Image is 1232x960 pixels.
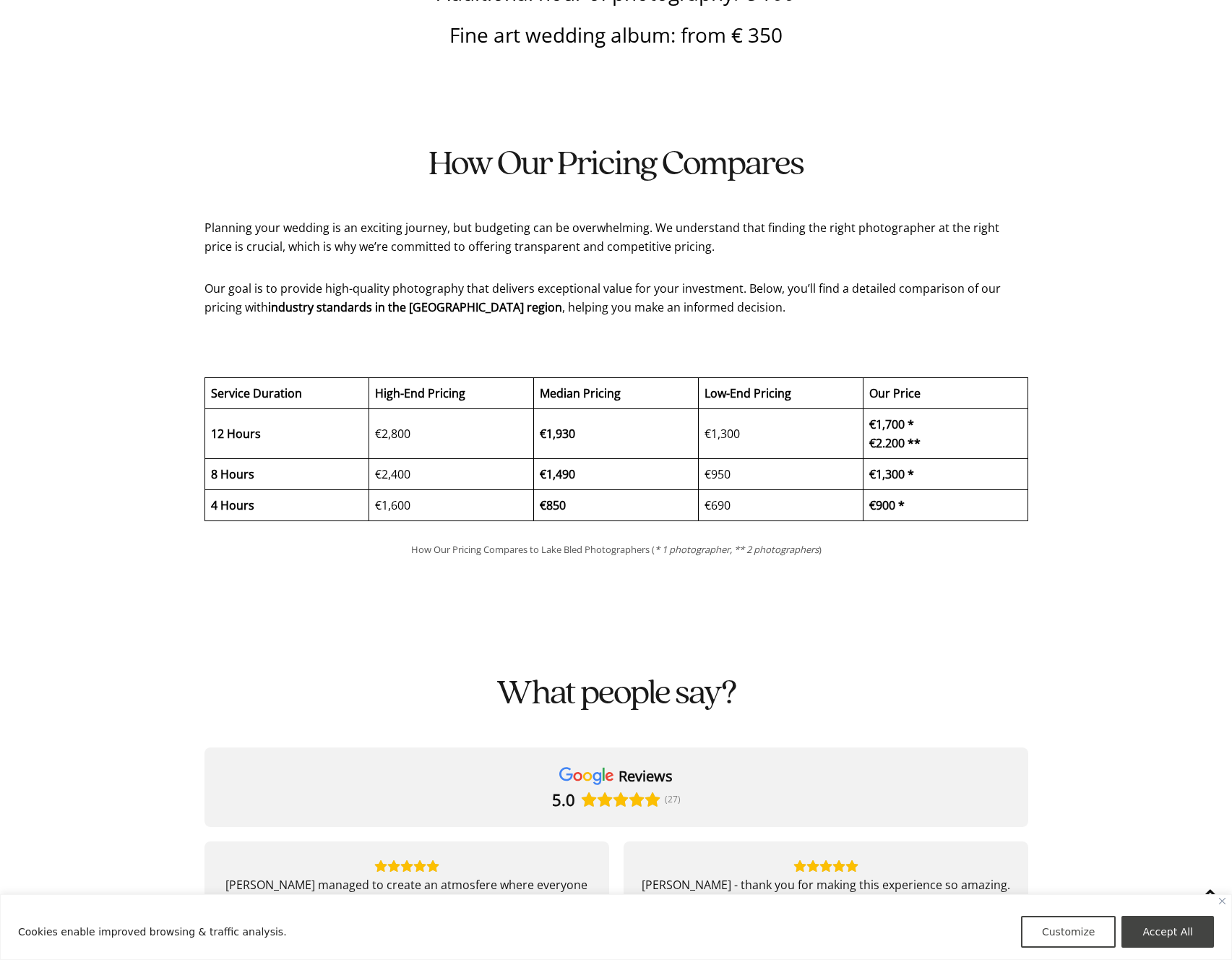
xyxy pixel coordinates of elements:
[552,789,575,810] div: 5.0
[369,408,534,458] td: €2,800
[223,860,591,873] div: Rating: 5.0 out of 5
[869,497,905,513] strong: €900 *
[655,543,819,556] em: * 1 photographer, ** 2 photographers
[540,385,621,401] strong: Median Pricing
[223,877,591,927] div: [PERSON_NAME] managed to create an atmosfere where everyone was relaxed. He found perfect spots f...
[211,385,302,401] strong: Service Duration
[369,458,534,489] td: €2,400
[698,458,863,489] td: €950
[642,860,1010,873] div: Rating: 5.0 out of 5
[698,489,863,520] td: €690
[540,426,575,442] strong: €1,930
[204,25,1028,44] p: Fine art wedding album: from € 350
[1121,916,1214,948] button: Accept All
[705,385,791,401] strong: Low-End Pricing
[1219,898,1225,904] img: Close
[375,385,465,401] strong: High-End Pricing
[204,540,1028,559] figcaption: How Our Pricing Compares to Lake Bled Photographers ( )
[665,794,681,805] span: (27)
[698,408,863,458] td: €1,300
[552,789,660,810] div: Rating: 5.0 out of 5
[496,676,736,711] h2: What people say?
[540,497,566,513] strong: €850
[204,279,1028,317] p: Our goal is to provide high-quality photography that delivers exceptional value for your investme...
[268,299,562,315] strong: industry standards in the [GEOGRAPHIC_DATA] region
[369,489,534,520] td: €1,600
[211,497,254,513] strong: 4 Hours
[1021,916,1116,948] button: Customize
[428,147,804,182] h2: How Our Pricing Compares
[869,385,921,401] strong: Our Price
[869,466,914,482] strong: €1,300 *
[204,218,1028,256] div: Planning your wedding is an exciting journey, but budgeting can be overwhelming. We understand th...
[540,466,575,482] strong: €1,490
[211,466,254,482] strong: 8 Hours
[869,416,921,451] strong: €1,700 * €2.200 **
[619,767,673,786] div: reviews
[211,426,261,442] strong: 12 Hours
[18,923,287,940] p: Cookies enable improved browsing & traffic analysis.
[642,877,1010,927] div: [PERSON_NAME] - thank you for making this experience so amazing. [PERSON_NAME] could not emphasiz...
